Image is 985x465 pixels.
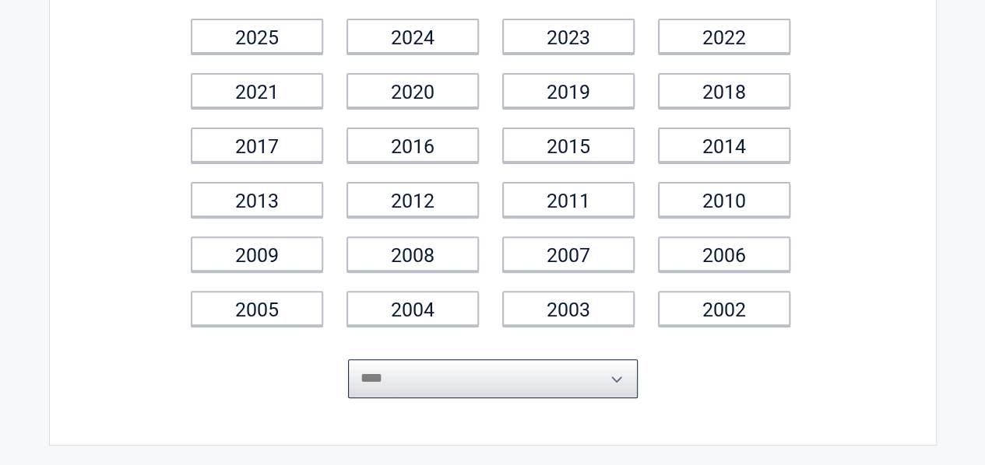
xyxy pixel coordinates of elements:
[502,19,635,54] a: 2023
[658,128,790,163] a: 2014
[347,291,479,326] a: 2004
[191,291,323,326] a: 2005
[347,128,479,163] a: 2016
[658,236,790,271] a: 2006
[191,19,323,54] a: 2025
[191,236,323,271] a: 2009
[191,182,323,217] a: 2013
[502,236,635,271] a: 2007
[502,128,635,163] a: 2015
[191,73,323,108] a: 2021
[347,182,479,217] a: 2012
[658,73,790,108] a: 2018
[502,73,635,108] a: 2019
[191,128,323,163] a: 2017
[658,291,790,326] a: 2002
[658,19,790,54] a: 2022
[658,182,790,217] a: 2010
[347,236,479,271] a: 2008
[347,19,479,54] a: 2024
[502,182,635,217] a: 2011
[347,73,479,108] a: 2020
[502,291,635,326] a: 2003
